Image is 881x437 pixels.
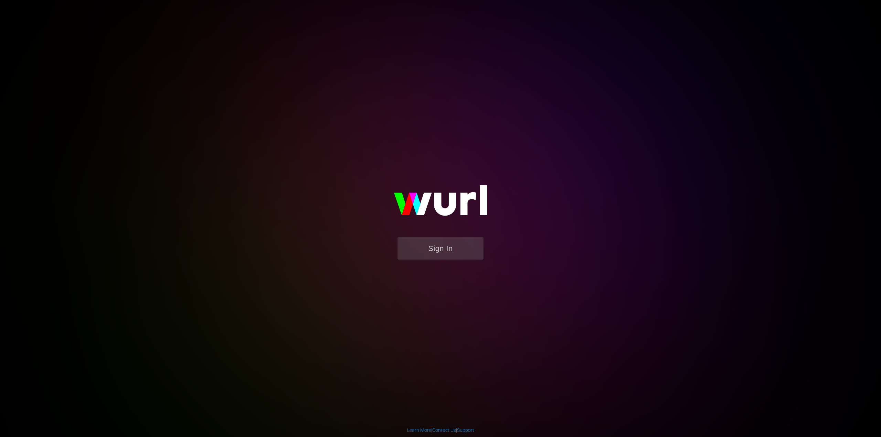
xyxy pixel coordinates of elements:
a: Learn More [407,427,431,433]
img: wurl-logo-on-black-223613ac3d8ba8fe6dc639794a292ebdb59501304c7dfd60c99c58986ef67473.svg [372,171,509,237]
a: Contact Us [432,427,456,433]
div: | | [407,427,474,434]
a: Support [457,427,474,433]
button: Sign In [397,237,484,260]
